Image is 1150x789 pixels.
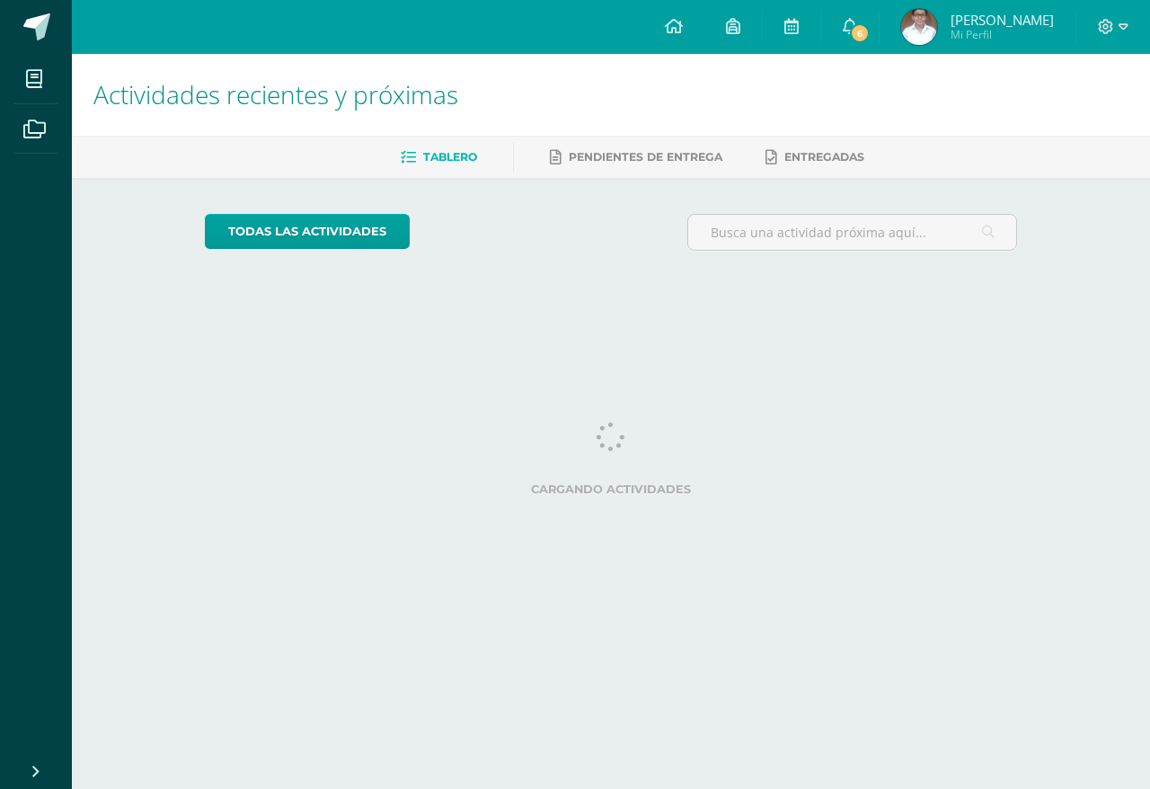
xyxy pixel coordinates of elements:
span: Entregadas [784,150,864,164]
a: Tablero [401,143,477,172]
span: Tablero [423,150,477,164]
span: Mi Perfil [951,27,1054,42]
span: [PERSON_NAME] [951,11,1054,29]
span: Pendientes de entrega [569,150,722,164]
a: Entregadas [765,143,864,172]
span: 6 [850,23,870,43]
span: Actividades recientes y próximas [93,77,458,111]
input: Busca una actividad próxima aquí... [688,215,1017,250]
a: Pendientes de entrega [550,143,722,172]
img: c6c55850625d03b804869e3fe2a73493.png [901,9,937,45]
a: todas las Actividades [205,214,410,249]
label: Cargando actividades [205,483,1018,496]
